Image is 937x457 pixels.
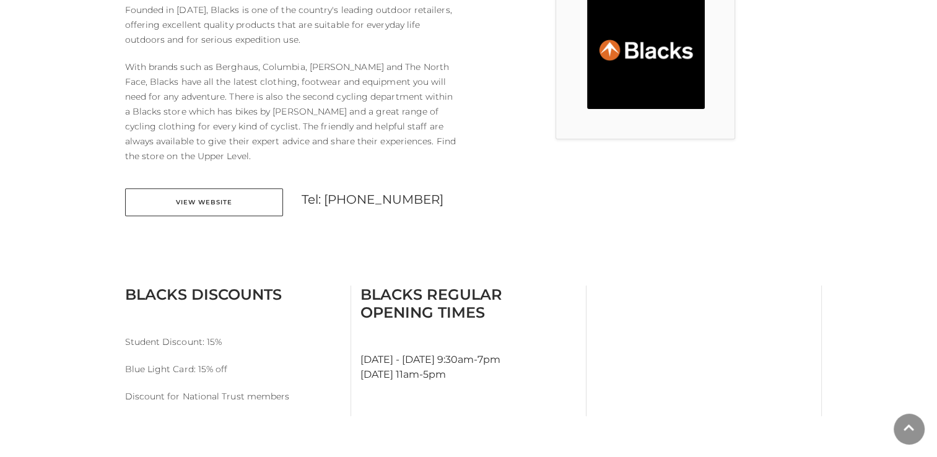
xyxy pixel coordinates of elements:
[125,362,341,376] p: Blue Light Card: 15% off
[302,192,444,207] a: Tel: [PHONE_NUMBER]
[125,59,460,163] p: With brands such as Berghaus, Columbia, [PERSON_NAME] and The North Face, Blacks have all the lat...
[351,285,586,416] div: [DATE] - [DATE] 9:30am-7pm [DATE] 11am-5pm
[125,334,341,349] p: Student Discount: 15%
[360,285,577,321] h3: Blacks Regular Opening Times
[125,389,341,404] p: Discount for National Trust members
[125,285,341,303] h3: Blacks Discounts
[125,2,460,47] p: Founded in [DATE], Blacks is one of the country's leading outdoor retailers, offering excellent q...
[125,188,283,216] a: View Website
